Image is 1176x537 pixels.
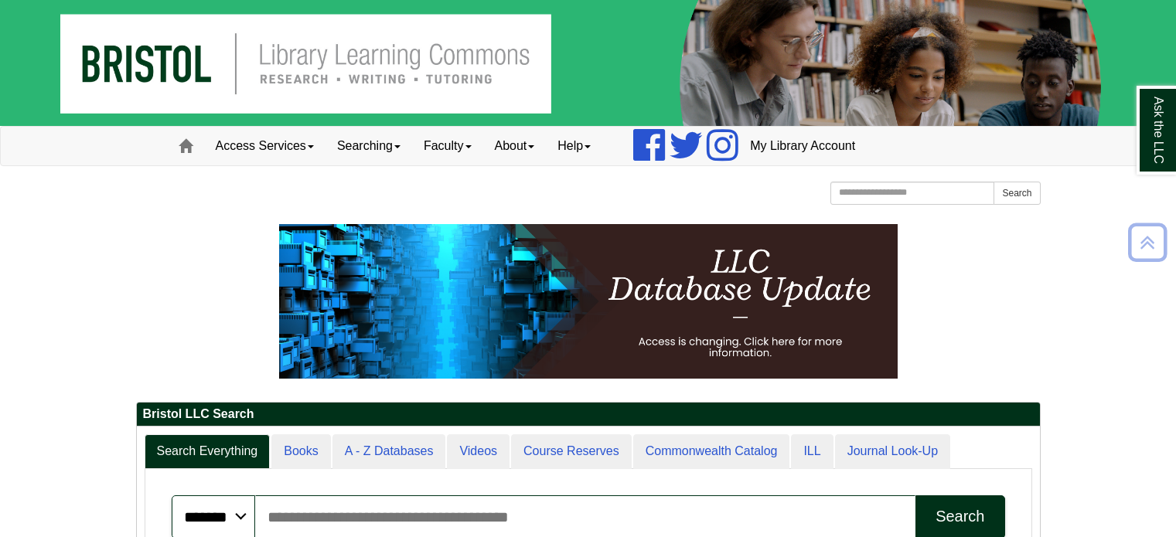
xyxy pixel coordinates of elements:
[326,127,412,165] a: Searching
[447,434,510,469] a: Videos
[412,127,483,165] a: Faculty
[483,127,547,165] a: About
[994,182,1040,205] button: Search
[145,434,271,469] a: Search Everything
[511,434,632,469] a: Course Reserves
[1123,232,1172,253] a: Back to Top
[835,434,950,469] a: Journal Look-Up
[332,434,446,469] a: A - Z Databases
[546,127,602,165] a: Help
[137,403,1040,427] h2: Bristol LLC Search
[738,127,867,165] a: My Library Account
[791,434,833,469] a: ILL
[279,224,898,379] img: HTML tutorial
[936,508,984,525] div: Search
[271,434,330,469] a: Books
[633,434,790,469] a: Commonwealth Catalog
[204,127,326,165] a: Access Services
